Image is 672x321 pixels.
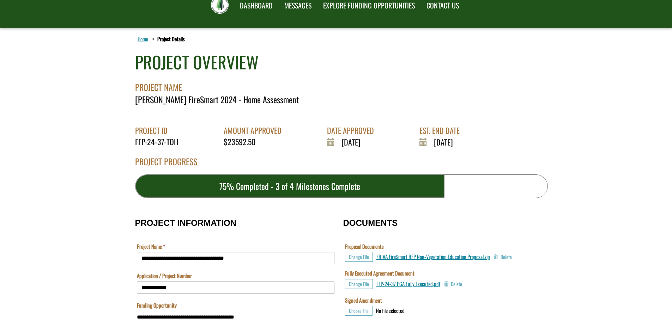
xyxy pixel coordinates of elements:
[345,306,373,316] button: Choose File for Signed Amendment
[345,297,382,304] label: Signed Amendment
[345,270,414,277] label: Fully Executed Agreement Document
[444,279,462,289] button: Delete
[135,125,183,136] div: PROJECT ID
[137,302,177,309] label: Funding Opportunity
[345,252,373,262] button: Choose File for Proposal Documents
[224,136,287,147] div: $23592.50
[376,253,490,260] a: FRIAA FireSmart RFP Non-Vegetation Education Proposal.zip
[135,93,548,105] div: [PERSON_NAME] FireSmart 2024 - Home Assessment
[419,125,465,136] div: EST. END DATE
[376,280,440,288] a: FFP-24-37 PGA Fully Executed.pdf
[224,125,287,136] div: AMOUNT APPROVED
[151,35,185,43] li: Project Details
[136,34,150,43] a: Home
[343,218,537,228] h3: DOCUMENTS
[419,136,465,148] div: [DATE]
[376,307,405,314] div: No file selected
[2,48,42,55] label: File field for users to download amendment request template
[135,50,259,74] div: PROJECT OVERVIEW
[135,136,183,147] div: FFP-24-37-TOH
[327,136,379,148] div: [DATE]
[2,32,7,40] div: ---
[135,155,548,174] div: PROJECT PROGRESS
[2,56,7,64] div: ---
[137,252,334,264] input: Project Name
[494,252,512,262] button: Delete
[135,218,336,228] h3: PROJECT INFORMATION
[345,243,384,250] label: Proposal Documents
[135,175,444,198] div: 75% Completed - 3 of 4 Milestones Complete
[2,24,56,31] label: Final Reporting Template File
[2,8,7,16] div: ---
[327,125,379,136] div: DATE APPROVED
[137,243,165,250] label: Project Name
[137,272,192,279] label: Application / Project Number
[345,279,373,289] button: Choose File for Fully Executed Agreement Document
[135,74,548,93] div: PROJECT NAME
